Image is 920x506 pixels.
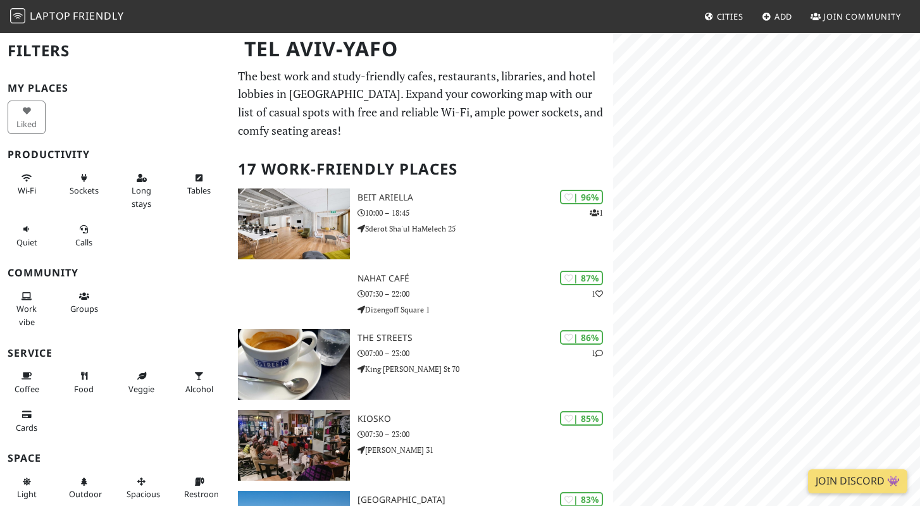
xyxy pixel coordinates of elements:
h3: Space [8,452,223,464]
button: Coffee [8,366,46,399]
div: | 85% [560,411,603,426]
img: Beit Ariella [238,188,351,259]
h1: Tel Aviv-Yafo [234,32,611,66]
span: People working [16,303,37,327]
h3: Community [8,267,223,279]
button: Veggie [123,366,161,399]
div: | 86% [560,330,603,345]
p: The best work and study-friendly cafes, restaurants, libraries, and hotel lobbies in [GEOGRAPHIC_... [238,67,606,140]
span: Outdoor area [69,488,102,500]
button: Light [8,471,46,505]
span: Restroom [184,488,221,500]
button: Sockets [65,168,103,201]
span: Work-friendly tables [187,185,211,196]
h3: My Places [8,82,223,94]
button: Long stays [123,168,161,214]
span: Natural light [17,488,37,500]
a: LaptopFriendly LaptopFriendly [10,6,124,28]
span: Cities [717,11,743,22]
a: Beit Ariella | 96% 1 Beit Ariella 10:00 – 18:45 Sderot Sha'ul HaMelech 25 [230,188,614,259]
a: Join Discord 👾 [808,469,907,493]
p: 07:00 – 23:00 [357,347,613,359]
img: Kiosko [238,410,351,481]
h3: [GEOGRAPHIC_DATA] [357,495,613,505]
span: Group tables [70,303,98,314]
button: Alcohol [180,366,218,399]
div: | 96% [560,190,603,204]
button: Tables [180,168,218,201]
button: Quiet [8,219,46,252]
span: Friendly [73,9,123,23]
p: King [PERSON_NAME] St 70 [357,363,613,375]
span: Add [774,11,793,22]
button: Work vibe [8,286,46,332]
a: The Streets | 86% 1 The Streets 07:00 – 23:00 King [PERSON_NAME] St 70 [230,329,614,400]
button: Food [65,366,103,399]
span: Power sockets [70,185,99,196]
h3: Kiosko [357,414,613,424]
p: Dizengoff Square 1 [357,304,613,316]
p: Sderot Sha'ul HaMelech 25 [357,223,613,235]
h3: Beit Ariella [357,192,613,203]
button: Calls [65,219,103,252]
h2: Filters [8,32,223,70]
a: | 87% 1 Nahat Café 07:30 – 22:00 Dizengoff Square 1 [230,269,614,319]
img: LaptopFriendly [10,8,25,23]
span: Join Community [823,11,901,22]
p: 07:30 – 23:00 [357,428,613,440]
h3: The Streets [357,333,613,343]
p: 1 [592,347,603,359]
button: Cards [8,404,46,438]
span: Quiet [16,237,37,248]
h3: Productivity [8,149,223,161]
span: Credit cards [16,422,37,433]
span: Veggie [128,383,154,395]
p: [PERSON_NAME] 31 [357,444,613,456]
h2: 17 Work-Friendly Places [238,150,606,188]
h3: Nahat Café [357,273,613,284]
span: Food [74,383,94,395]
span: Alcohol [185,383,213,395]
a: Kiosko | 85% Kiosko 07:30 – 23:00 [PERSON_NAME] 31 [230,410,614,481]
h3: Service [8,347,223,359]
a: Cities [699,5,749,28]
button: Outdoor [65,471,103,505]
span: Spacious [127,488,160,500]
button: Wi-Fi [8,168,46,201]
div: | 87% [560,271,603,285]
p: 10:00 – 18:45 [357,207,613,219]
span: Long stays [132,185,151,209]
span: Video/audio calls [75,237,92,248]
p: 1 [590,207,603,219]
a: Join Community [805,5,906,28]
p: 1 [592,288,603,300]
span: Coffee [15,383,39,395]
button: Groups [65,286,103,319]
img: The Streets [238,329,351,400]
a: Add [757,5,798,28]
button: Restroom [180,471,218,505]
button: Spacious [123,471,161,505]
p: 07:30 – 22:00 [357,288,613,300]
span: Laptop [30,9,71,23]
span: Stable Wi-Fi [18,185,36,196]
